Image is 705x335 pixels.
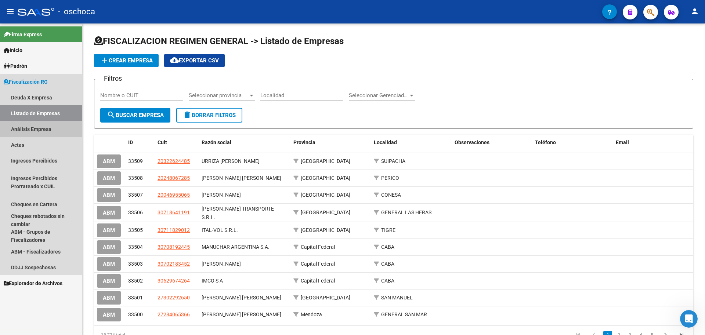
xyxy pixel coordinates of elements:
span: [GEOGRAPHIC_DATA] [301,175,350,181]
span: [GEOGRAPHIC_DATA] [301,192,350,198]
button: ABM [97,171,121,185]
button: ABM [97,154,121,168]
span: GATAVARA NICOLAS [202,192,241,198]
span: CRUZ ROLANDO OSCAR [202,175,281,181]
datatable-header-cell: Provincia [290,135,371,150]
datatable-header-cell: Cuit [155,135,199,150]
span: Capital Federal [301,278,335,284]
span: 33504 [128,244,143,250]
span: 33501 [128,295,143,301]
span: SERRANO NORMA GRACIELA [202,295,281,301]
span: 30718641191 [158,210,190,215]
span: URRIZA JORGE LUIS [202,158,260,164]
button: ABM [97,223,121,237]
datatable-header-cell: Observaciones [452,135,532,150]
button: ABM [97,188,121,202]
span: ABM [103,192,115,199]
span: Capital Federal [301,261,335,267]
span: Provincia [293,139,315,145]
span: MANUCHAR ARGENTINA S.A. [202,244,270,250]
span: IMCO S A [202,278,223,284]
span: 33509 [128,158,143,164]
span: CABA [381,244,394,250]
span: SUIPACHA [381,158,405,164]
span: GENERAL SAN MAR [381,312,427,317]
mat-icon: menu [6,7,15,16]
span: 33505 [128,227,143,233]
span: Mendoza [301,312,322,317]
span: GENERAL LAS HERAS [381,210,431,215]
span: Exportar CSV [170,57,219,64]
span: Firma Express [4,30,42,39]
span: 30629674264 [158,278,190,284]
span: LUKAS S A [202,261,241,267]
span: Explorador de Archivos [4,279,62,287]
span: Seleccionar Gerenciador [349,92,408,99]
span: Seleccionar provincia [189,92,248,99]
button: ABM [97,240,121,254]
mat-icon: search [107,110,116,119]
span: [GEOGRAPHIC_DATA] [301,210,350,215]
span: Buscar Empresa [107,112,164,119]
span: 33502 [128,278,143,284]
span: 33507 [128,192,143,198]
span: 20322624485 [158,158,190,164]
span: TIGRE [381,227,395,233]
mat-icon: cloud_download [170,56,179,65]
span: Padrón [4,62,27,70]
datatable-header-cell: Email [613,135,693,150]
button: ABM [97,308,121,321]
span: 33508 [128,175,143,181]
datatable-header-cell: Localidad [371,135,451,150]
span: CABA [381,261,394,267]
span: FISCALIZACION REGIMEN GENERAL -> Listado de Empresas [94,36,344,46]
span: Capital Federal [301,244,335,250]
button: ABM [97,274,121,288]
span: 27284065366 [158,312,190,317]
span: ABM [103,261,115,267]
h3: Filtros [100,73,126,84]
span: Borrar Filtros [183,112,236,119]
span: [GEOGRAPHIC_DATA] [301,158,350,164]
span: ITAL-VOL S.R.L. [202,227,238,233]
span: 20046955065 [158,192,190,198]
datatable-header-cell: Razón social [199,135,290,150]
span: CABA [381,278,394,284]
span: ABM [103,278,115,284]
button: ABM [97,291,121,305]
span: Teléfono [535,139,556,145]
button: Borrar Filtros [176,108,242,123]
span: ABM [103,244,115,251]
span: 33500 [128,312,143,317]
iframe: Intercom live chat [680,310,698,328]
span: 33506 [128,210,143,215]
span: 27302292650 [158,295,190,301]
span: 30702183452 [158,261,190,267]
span: Razón social [202,139,231,145]
button: ABM [97,206,121,219]
span: ABM [103,210,115,216]
span: Cuit [158,139,167,145]
span: Observaciones [455,139,489,145]
span: ABM [103,158,115,165]
button: Exportar CSV [164,54,225,67]
span: - oschoca [58,4,95,20]
button: ABM [97,257,121,271]
span: SAN MANUEL [381,295,413,301]
span: ABM [103,175,115,182]
span: ID [128,139,133,145]
span: [GEOGRAPHIC_DATA] [301,295,350,301]
mat-icon: person [690,7,699,16]
span: [GEOGRAPHIC_DATA] [301,227,350,233]
span: Fiscalización RG [4,78,48,86]
span: ABM [103,295,115,301]
span: ABM [103,312,115,318]
span: PERICO [381,175,399,181]
span: Localidad [374,139,397,145]
span: Inicio [4,46,22,54]
span: 20248067285 [158,175,190,181]
span: CHAPARRO MARIANA EVANGELINA [202,312,281,317]
datatable-header-cell: Teléfono [532,135,612,150]
button: Crear Empresa [94,54,159,67]
span: 30711829012 [158,227,190,233]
